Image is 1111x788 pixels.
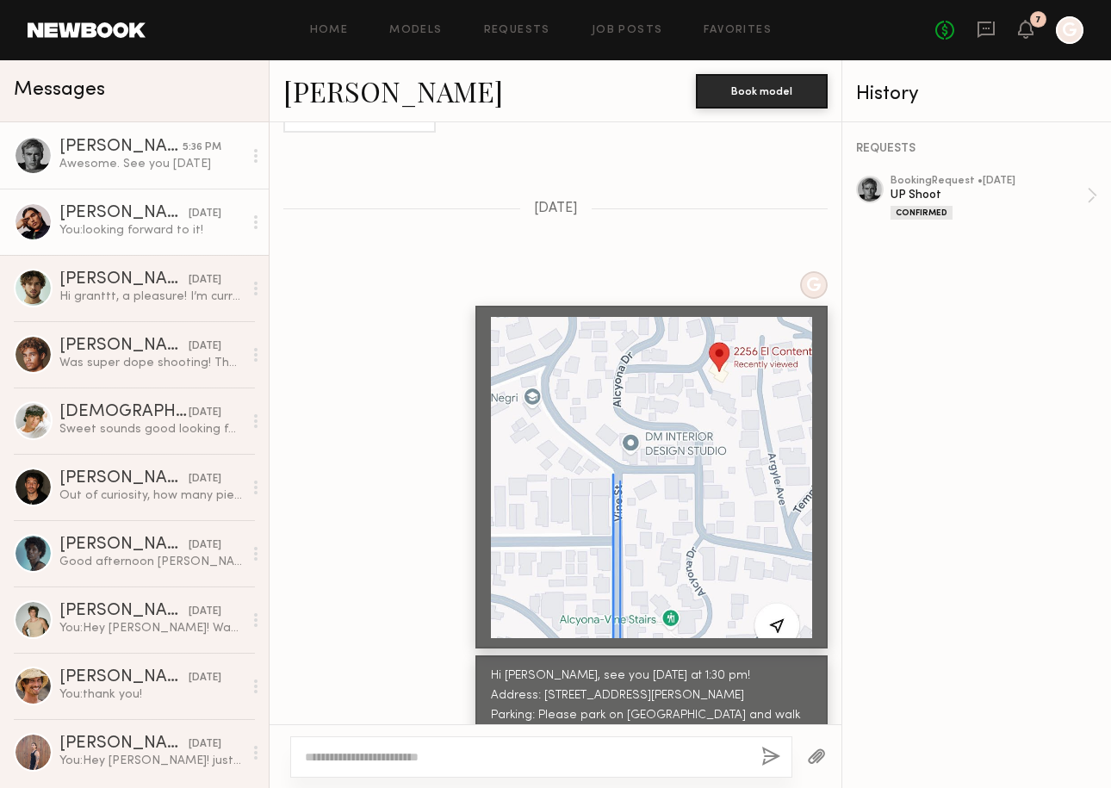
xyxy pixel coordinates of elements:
[189,338,221,355] div: [DATE]
[59,554,243,570] div: Good afternoon [PERSON_NAME], thank you for reaching out. I am impressed by the vintage designs o...
[59,289,243,305] div: Hi granttt, a pleasure! I’m currently planning to go to [GEOGRAPHIC_DATA] to do some work next month
[59,404,189,421] div: [DEMOGRAPHIC_DATA][PERSON_NAME]
[696,74,828,109] button: Book model
[59,686,243,703] div: You: thank you!
[59,222,243,239] div: You: looking forward to it!
[189,736,221,753] div: [DATE]
[59,139,183,156] div: [PERSON_NAME]
[856,84,1097,104] div: History
[189,471,221,487] div: [DATE]
[189,272,221,289] div: [DATE]
[189,670,221,686] div: [DATE]
[856,143,1097,155] div: REQUESTS
[59,470,189,487] div: [PERSON_NAME]
[59,735,189,753] div: [PERSON_NAME]
[592,25,663,36] a: Job Posts
[14,80,105,100] span: Messages
[59,753,243,769] div: You: Hey [PERSON_NAME]! just checking in on this?
[59,620,243,636] div: You: Hey [PERSON_NAME]! Wanted to send you some Summer pieces, pinged you on i g . LMK!
[59,271,189,289] div: [PERSON_NAME]
[59,487,243,504] div: Out of curiosity, how many pieces would you be gifting?
[891,206,953,220] div: Confirmed
[534,202,578,216] span: [DATE]
[59,205,189,222] div: [PERSON_NAME]
[891,176,1097,220] a: bookingRequest •[DATE]UP ShootConfirmed
[310,25,349,36] a: Home
[283,72,503,109] a: [PERSON_NAME]
[59,355,243,371] div: Was super dope shooting! Thanks for having me!
[189,537,221,554] div: [DATE]
[696,83,828,97] a: Book model
[189,604,221,620] div: [DATE]
[189,206,221,222] div: [DATE]
[183,140,221,156] div: 5:36 PM
[891,176,1087,187] div: booking Request • [DATE]
[491,667,812,746] div: Hi [PERSON_NAME], see you [DATE] at 1:30 pm! Address: [STREET_ADDRESS][PERSON_NAME] Parking: Plea...
[59,537,189,554] div: [PERSON_NAME]
[484,25,550,36] a: Requests
[704,25,772,36] a: Favorites
[1035,16,1041,25] div: 7
[59,338,189,355] div: [PERSON_NAME]
[59,156,243,172] div: Awesome. See you [DATE]
[59,669,189,686] div: [PERSON_NAME]
[1056,16,1083,44] a: G
[59,421,243,437] div: Sweet sounds good looking forward!!
[59,603,189,620] div: [PERSON_NAME]
[891,187,1087,203] div: UP Shoot
[189,405,221,421] div: [DATE]
[389,25,442,36] a: Models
